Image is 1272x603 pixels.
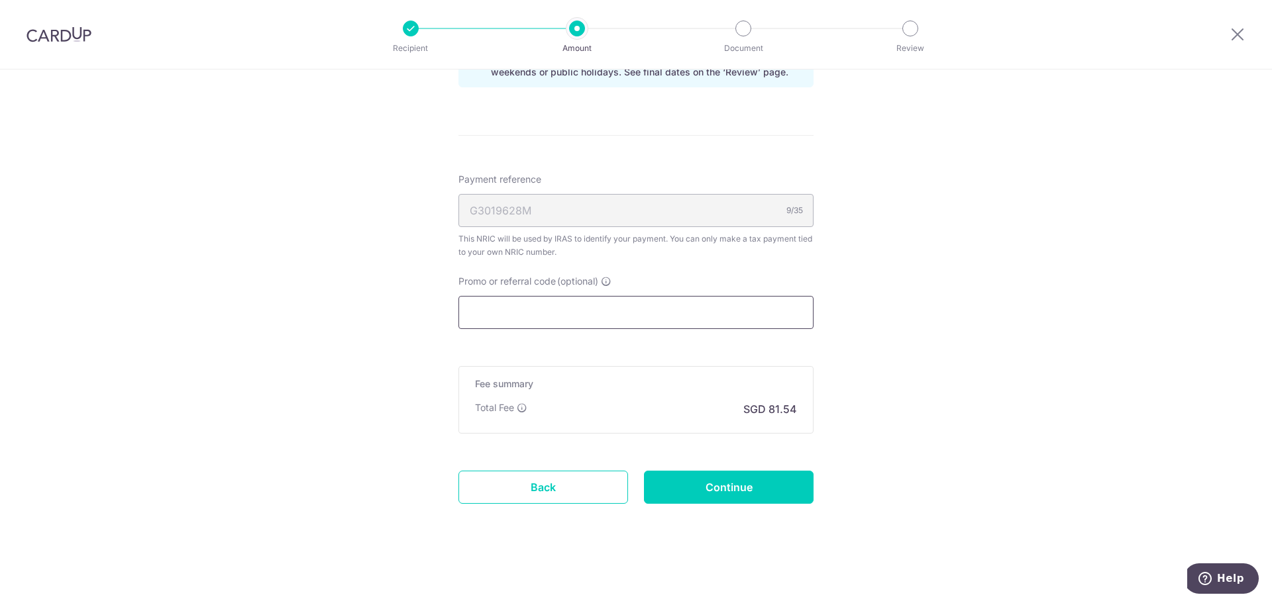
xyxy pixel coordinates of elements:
[861,42,959,55] p: Review
[458,173,541,186] span: Payment reference
[743,401,797,417] p: SGD 81.54
[694,42,792,55] p: Document
[528,42,626,55] p: Amount
[786,204,803,217] div: 9/35
[458,232,814,259] div: This NRIC will be used by IRAS to identify your payment. You can only make a tax payment tied to ...
[475,377,797,391] h5: Fee summary
[26,26,91,42] img: CardUp
[1187,563,1259,596] iframe: Opens a widget where you can find more information
[475,401,514,414] p: Total Fee
[458,471,628,504] a: Back
[557,275,598,288] span: (optional)
[644,471,814,504] input: Continue
[362,42,460,55] p: Recipient
[458,275,556,288] span: Promo or referral code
